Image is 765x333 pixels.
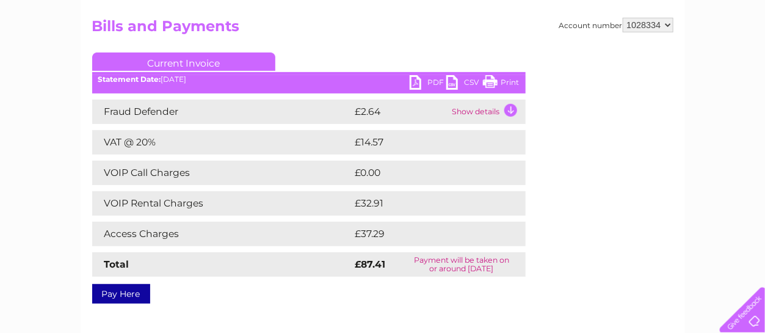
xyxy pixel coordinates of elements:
td: £0.00 [352,161,498,185]
a: Contact [684,52,714,61]
a: Energy [581,52,607,61]
div: Clear Business is a trading name of Verastar Limited (registered in [GEOGRAPHIC_DATA] No. 3667643... [95,7,672,59]
div: Account number [559,18,673,32]
td: VOIP Rental Charges [92,191,352,216]
a: Water [550,52,573,61]
a: Pay Here [92,284,150,304]
td: £14.57 [352,130,500,155]
strong: £87.41 [355,258,386,270]
h2: Bills and Payments [92,18,673,41]
td: Payment will be taken on or around [DATE] [398,252,526,277]
a: PDF [410,75,446,93]
td: VOIP Call Charges [92,161,352,185]
a: Log out [725,52,753,61]
td: Access Charges [92,222,352,246]
td: £2.64 [352,100,449,124]
a: Print [483,75,520,93]
img: logo.png [27,32,89,69]
td: VAT @ 20% [92,130,352,155]
td: Show details [449,100,526,124]
b: Statement Date: [98,75,161,84]
a: CSV [446,75,483,93]
td: £32.91 [352,191,500,216]
td: Fraud Defender [92,100,352,124]
strong: Total [104,258,129,270]
a: 0333 014 3131 [535,6,619,21]
a: Telecoms [615,52,651,61]
a: Current Invoice [92,53,275,71]
a: Blog [659,52,676,61]
td: £37.29 [352,222,501,246]
div: [DATE] [92,75,526,84]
